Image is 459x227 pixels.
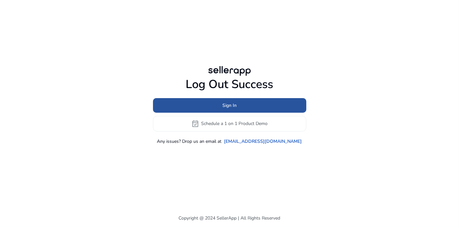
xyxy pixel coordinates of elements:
span: event_available [191,120,199,128]
span: Sign In [222,102,237,109]
h1: Log Out Success [153,77,306,91]
button: event_availableSchedule a 1 on 1 Product Demo [153,116,306,131]
a: [EMAIL_ADDRESS][DOMAIN_NAME] [224,138,302,145]
button: Sign In [153,98,306,113]
p: Any issues? Drop us an email at [157,138,222,145]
